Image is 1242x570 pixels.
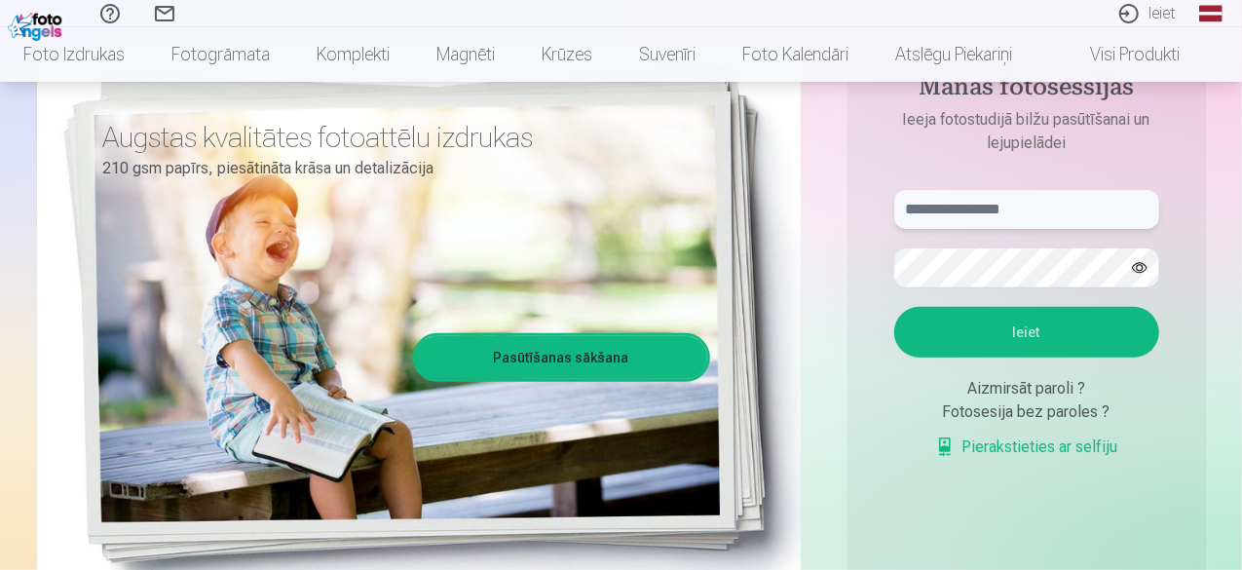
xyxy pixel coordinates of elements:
h3: Augstas kvalitātes fotoattēlu izdrukas [103,120,696,155]
p: 210 gsm papīrs, piesātināta krāsa un detalizācija [103,155,696,182]
a: Magnēti [413,27,518,82]
a: Suvenīri [616,27,719,82]
div: Aizmirsāt paroli ? [894,377,1159,400]
h4: Manas fotosessijas [875,73,1179,108]
p: Ieeja fotostudijā bilžu pasūtīšanai un lejupielādei [875,108,1179,155]
a: Pasūtīšanas sākšana [416,336,707,379]
img: /fa1 [8,8,67,41]
a: Foto kalendāri [719,27,872,82]
a: Komplekti [293,27,413,82]
a: Fotogrāmata [148,27,293,82]
button: Ieiet [894,307,1159,358]
a: Visi produkti [1035,27,1203,82]
a: Krūzes [518,27,616,82]
a: Atslēgu piekariņi [872,27,1035,82]
a: Pierakstieties ar selfiju [935,436,1118,459]
div: Fotosesija bez paroles ? [894,400,1159,424]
